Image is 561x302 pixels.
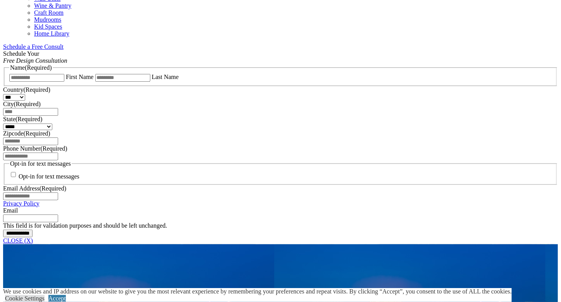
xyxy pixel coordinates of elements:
span: (Required) [14,101,41,107]
a: Craft Room [34,9,64,16]
span: (Required) [40,145,67,152]
label: City [3,101,41,107]
span: (Required) [23,86,50,93]
a: Privacy Policy [3,200,40,207]
div: This field is for validation purposes and should be left unchanged. [3,222,558,229]
label: State [3,116,42,122]
span: (Required) [23,130,50,137]
label: Email Address [3,185,66,192]
label: Country [3,86,50,93]
div: We use cookies and IP address on our website to give you the most relevant experience by remember... [3,288,512,295]
a: Home Library [34,30,69,37]
label: Last Name [152,74,179,80]
label: Email [3,207,18,214]
a: Mudrooms [34,16,61,23]
a: CLOSE (X) [3,237,33,244]
em: Free Design Consultation [3,57,67,64]
a: Schedule a Free Consult (opens a dropdown menu) [3,43,64,50]
span: (Required) [40,185,66,192]
span: (Required) [25,64,52,71]
label: Phone Number [3,145,67,152]
label: Zipcode [3,130,50,137]
legend: Opt-in for text messages [9,160,72,167]
span: Schedule Your [3,50,67,64]
a: Wine & Pantry [34,2,71,9]
span: (Required) [15,116,42,122]
legend: Name [9,64,53,71]
a: Accept [48,295,66,302]
a: Cookie Settings [5,295,45,302]
label: Opt-in for text messages [19,173,79,180]
a: Kid Spaces [34,23,62,30]
label: First Name [66,74,94,80]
